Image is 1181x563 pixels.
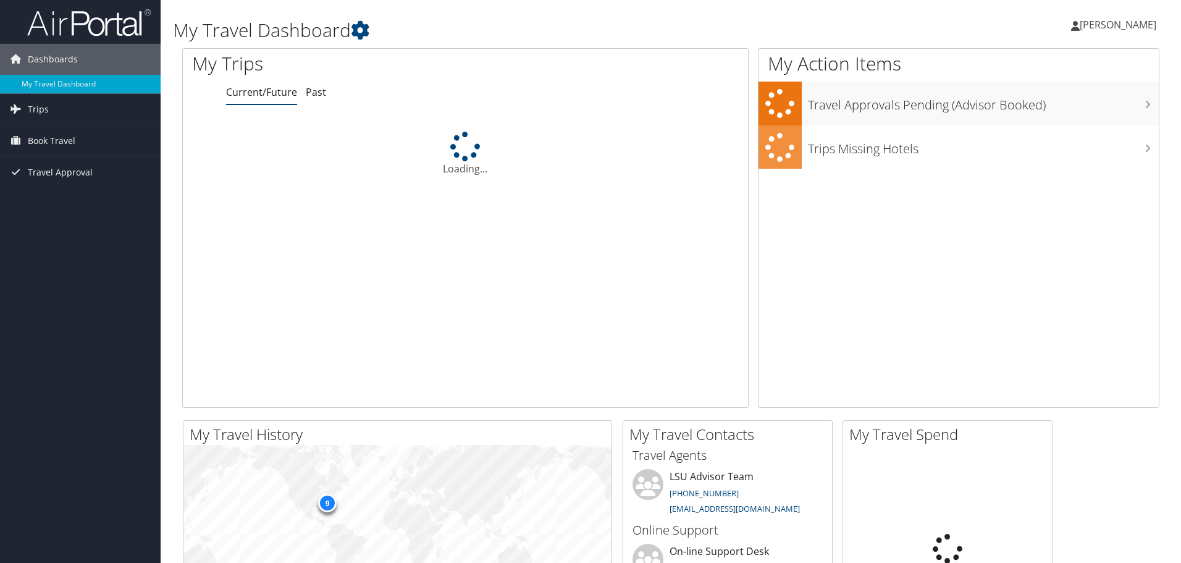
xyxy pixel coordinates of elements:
a: Past [306,85,326,99]
span: Dashboards [28,44,78,75]
h1: My Travel Dashboard [173,17,837,43]
div: 9 [318,494,337,512]
span: [PERSON_NAME] [1080,18,1156,32]
span: Book Travel [28,125,75,156]
h3: Online Support [633,522,823,539]
li: LSU Advisor Team [626,469,829,520]
h3: Trips Missing Hotels [808,134,1159,158]
a: Current/Future [226,85,297,99]
h1: My Trips [192,51,503,77]
h2: My Travel History [190,424,612,445]
h2: My Travel Spend [849,424,1052,445]
a: [EMAIL_ADDRESS][DOMAIN_NAME] [670,503,800,514]
h3: Travel Approvals Pending (Advisor Booked) [808,90,1159,114]
a: Travel Approvals Pending (Advisor Booked) [759,82,1159,125]
h3: Travel Agents [633,447,823,464]
span: Trips [28,94,49,125]
span: Travel Approval [28,157,93,188]
a: [PERSON_NAME] [1071,6,1169,43]
img: airportal-logo.png [27,8,151,37]
h2: My Travel Contacts [629,424,832,445]
a: [PHONE_NUMBER] [670,488,739,499]
a: Trips Missing Hotels [759,125,1159,169]
div: Loading... [183,132,748,176]
h1: My Action Items [759,51,1159,77]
